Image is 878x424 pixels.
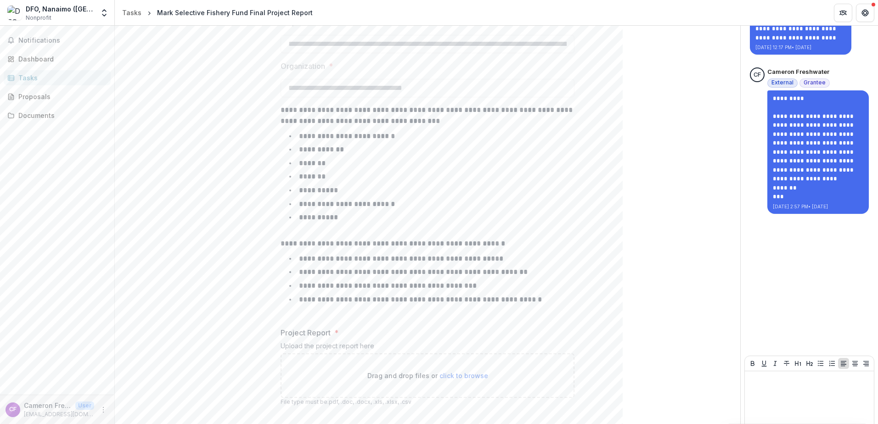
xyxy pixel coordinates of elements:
button: Notifications [4,33,111,48]
button: Heading 2 [804,358,815,369]
span: External [771,79,794,86]
div: Documents [18,111,103,120]
p: Project Report [281,327,331,338]
p: File type must be .pdf, .doc, .docx, .xls, .xlsx, .csv [281,398,574,406]
div: Dashboard [18,54,103,64]
div: Mark Selective Fishery Fund Final Project Report [157,8,313,17]
button: Get Help [856,4,874,22]
button: Strike [781,358,792,369]
button: Ordered List [827,358,838,369]
button: Bullet List [815,358,826,369]
p: User [75,402,94,410]
a: Proposals [4,89,111,104]
button: Align Right [861,358,872,369]
button: Align Left [838,358,849,369]
p: [DATE] 2:57 PM • [DATE] [773,203,863,210]
button: Partners [834,4,852,22]
button: Heading 1 [793,358,804,369]
span: Grantee [804,79,826,86]
button: Italicize [770,358,781,369]
a: Tasks [118,6,145,19]
div: Proposals [18,92,103,101]
p: Drag and drop files or [367,371,488,380]
a: Tasks [4,70,111,85]
span: click to browse [439,372,488,379]
div: Upload the project report here [281,342,574,353]
span: Nonprofit [26,14,51,22]
img: DFO, Nanaimo (Pacific Biological Station) [7,6,22,20]
button: Bold [747,358,758,369]
button: Align Center [850,358,861,369]
button: Open entity switcher [98,4,111,22]
div: Cameron Freshwater [9,407,17,413]
p: Cameron Freshwater [767,67,829,77]
a: Documents [4,108,111,123]
a: Dashboard [4,51,111,67]
div: Tasks [122,8,141,17]
div: Cameron Freshwater [754,72,761,78]
button: Underline [759,358,770,369]
div: DFO, Nanaimo ([GEOGRAPHIC_DATA]) [26,4,94,14]
nav: breadcrumb [118,6,316,19]
span: Notifications [18,37,107,45]
p: Organization [281,61,325,72]
p: [EMAIL_ADDRESS][DOMAIN_NAME] [24,410,94,418]
div: Tasks [18,73,103,83]
p: [DATE] 12:17 PM • [DATE] [755,44,846,51]
button: More [98,404,109,415]
p: Cameron Freshwater [24,401,72,410]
